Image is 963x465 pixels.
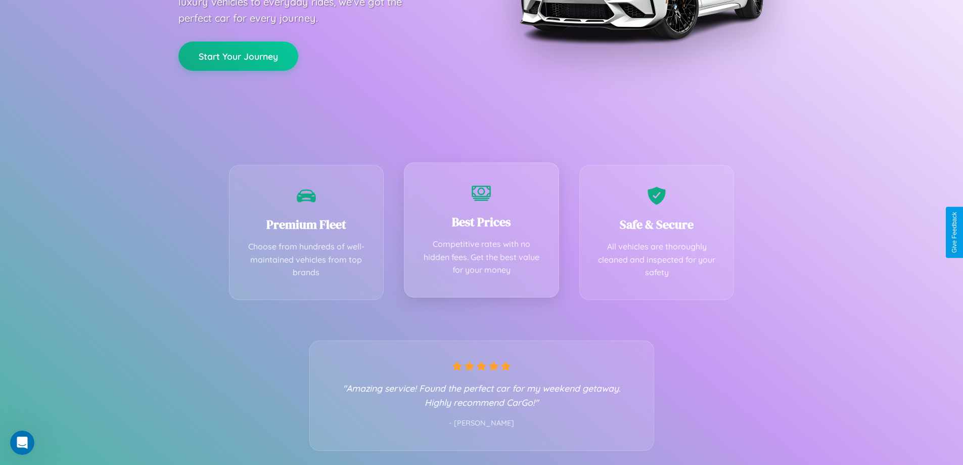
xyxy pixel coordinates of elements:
button: Start Your Journey [178,41,298,71]
h3: Premium Fleet [245,216,369,233]
div: Give Feedback [951,212,958,253]
p: Choose from hundreds of well-maintained vehicles from top brands [245,240,369,279]
h3: Best Prices [420,214,543,230]
iframe: Intercom live chat [10,431,34,455]
p: - [PERSON_NAME] [330,417,633,430]
h3: Safe & Secure [595,216,719,233]
p: "Amazing service! Found the perfect car for my weekend getaway. Highly recommend CarGo!" [330,381,633,409]
p: All vehicles are thoroughly cleaned and inspected for your safety [595,240,719,279]
p: Competitive rates with no hidden fees. Get the best value for your money [420,238,543,277]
